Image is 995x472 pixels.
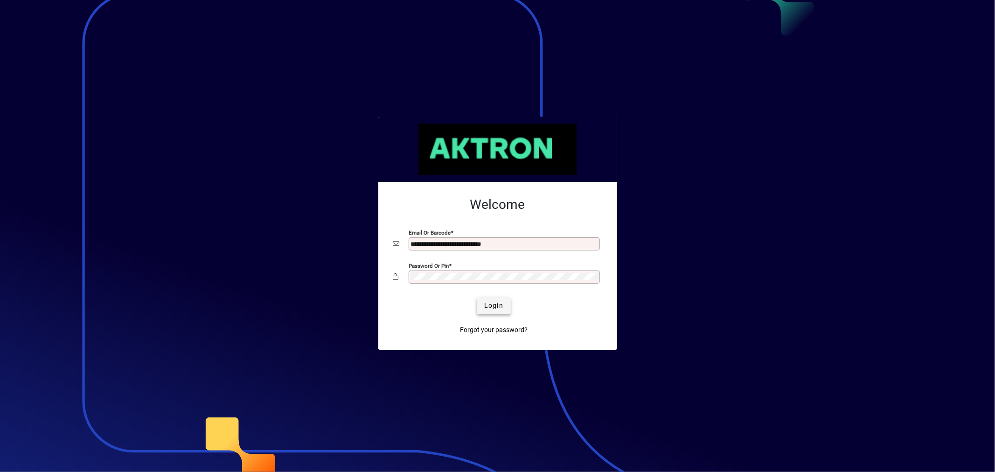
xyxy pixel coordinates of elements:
mat-label: Email or Barcode [409,229,451,236]
a: Forgot your password? [456,322,531,339]
mat-label: Password or Pin [409,262,449,269]
button: Login [477,298,511,314]
span: Login [484,301,503,311]
h2: Welcome [393,197,602,213]
span: Forgot your password? [460,325,528,335]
